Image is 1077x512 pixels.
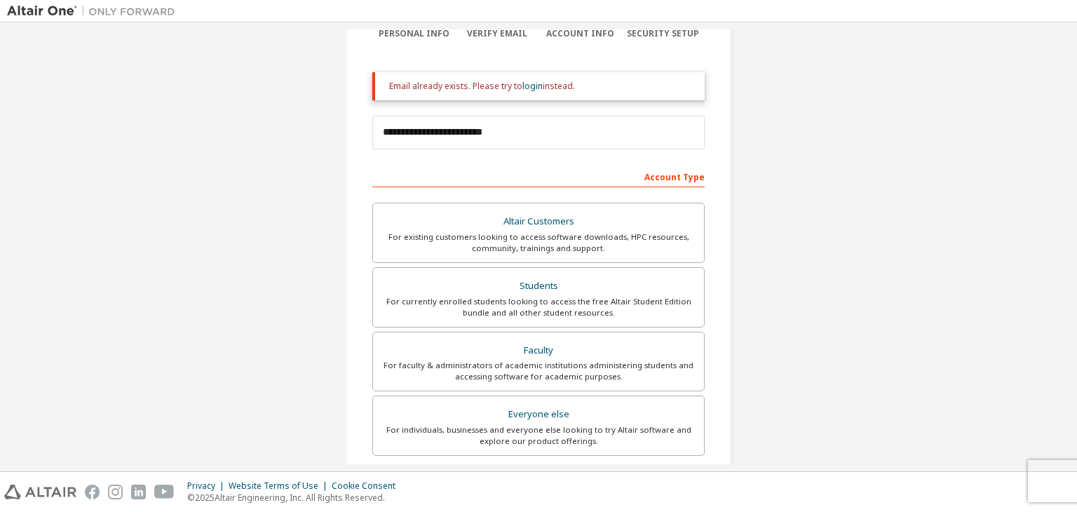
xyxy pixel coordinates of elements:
[389,81,693,92] div: Email already exists. Please try to instead.
[381,212,696,231] div: Altair Customers
[522,80,543,92] a: login
[456,28,539,39] div: Verify Email
[381,296,696,318] div: For currently enrolled students looking to access the free Altair Student Edition bundle and all ...
[372,28,456,39] div: Personal Info
[372,165,705,187] div: Account Type
[85,485,100,499] img: facebook.svg
[229,480,332,492] div: Website Terms of Use
[538,28,622,39] div: Account Info
[7,4,182,18] img: Altair One
[622,28,705,39] div: Security Setup
[381,276,696,296] div: Students
[381,341,696,361] div: Faculty
[4,485,76,499] img: altair_logo.svg
[381,424,696,447] div: For individuals, businesses and everyone else looking to try Altair software and explore our prod...
[154,485,175,499] img: youtube.svg
[108,485,123,499] img: instagram.svg
[131,485,146,499] img: linkedin.svg
[332,480,404,492] div: Cookie Consent
[381,231,696,254] div: For existing customers looking to access software downloads, HPC resources, community, trainings ...
[381,360,696,382] div: For faculty & administrators of academic institutions administering students and accessing softwa...
[381,405,696,424] div: Everyone else
[187,480,229,492] div: Privacy
[187,492,404,504] p: © 2025 Altair Engineering, Inc. All Rights Reserved.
